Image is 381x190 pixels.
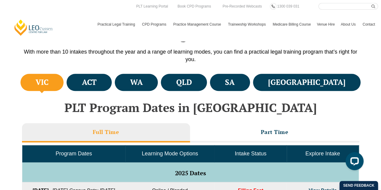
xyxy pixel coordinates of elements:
h4: VIC [36,77,48,87]
h4: SA [225,77,235,87]
a: Traineeship Workshops [225,16,270,33]
h4: [GEOGRAPHIC_DATA] [268,77,345,87]
h3: Part Time [261,129,289,135]
iframe: LiveChat chat widget [341,150,366,175]
a: PLT Learning Portal [135,3,170,10]
span: 1300 039 031 [277,4,299,8]
a: Practical Legal Training [95,16,139,33]
h4: QLD [176,77,192,87]
h2: PLT Program Dates in [GEOGRAPHIC_DATA] [19,101,362,114]
a: Practice Management Course [170,16,225,33]
a: About Us [338,16,359,33]
h4: WA [130,77,143,87]
span: Intake Status [235,151,266,157]
a: Medicare Billing Course [270,16,314,33]
a: Book CPD Programs [176,3,212,10]
span: Program Dates [55,151,92,157]
a: CPD Programs [139,16,170,33]
a: Contact [360,16,378,33]
a: Pre-Recorded Webcasts [221,3,264,10]
span: Learning Mode Options [142,151,198,157]
h3: Full Time [93,129,119,135]
h4: ACT [82,77,97,87]
h2: PLT Program Dates [19,27,362,42]
a: 1300 039 031 [276,3,301,10]
span: 2025 Dates [175,169,206,177]
a: Venue Hire [314,16,338,33]
a: [PERSON_NAME] Centre for Law [14,19,54,36]
p: With more than 10 intakes throughout the year and a range of learning modes, you can find a pract... [19,48,362,63]
span: Explore Intake [305,151,340,157]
